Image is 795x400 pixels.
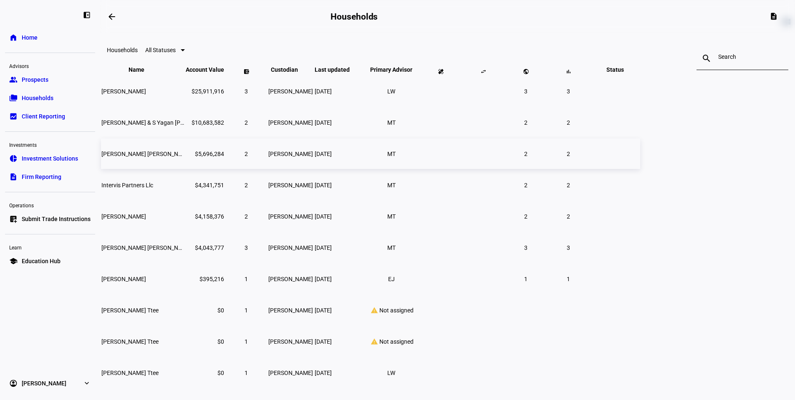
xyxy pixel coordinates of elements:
[83,11,91,19] eth-mat-symbol: left_panel_close
[718,53,767,60] input: Search
[9,257,18,265] eth-mat-symbol: school
[185,326,225,357] td: $0
[268,307,313,314] span: [PERSON_NAME]
[5,169,95,185] a: descriptionFirm Reporting
[22,75,48,84] span: Prospects
[5,241,95,253] div: Learn
[384,272,399,287] li: EJ
[384,84,399,99] li: LW
[83,379,91,387] eth-mat-symbol: expand_more
[9,33,18,42] eth-mat-symbol: home
[185,107,225,138] td: $10,683,582
[384,365,399,380] li: LW
[245,338,248,345] span: 1
[268,338,313,345] span: [PERSON_NAME]
[245,213,248,220] span: 2
[9,94,18,102] eth-mat-symbol: folder_copy
[315,88,332,95] span: [DATE]
[186,66,224,73] span: Account Value
[245,151,248,157] span: 2
[245,276,248,282] span: 1
[101,307,159,314] span: Marlene B Grossman Ttee
[185,357,225,388] td: $0
[9,112,18,121] eth-mat-symbol: bid_landscape
[524,119,527,126] span: 2
[770,12,778,20] mat-icon: description
[185,232,225,263] td: $4,043,777
[524,244,527,251] span: 3
[9,379,18,387] eth-mat-symbol: account_circle
[268,151,313,157] span: [PERSON_NAME]
[185,170,225,200] td: $4,341,751
[268,88,313,95] span: [PERSON_NAME]
[101,244,192,251] span: Sam Droste Yagan Ttee
[315,244,332,251] span: [DATE]
[524,151,527,157] span: 2
[245,88,248,95] span: 3
[5,138,95,150] div: Investments
[524,213,527,220] span: 2
[185,295,225,325] td: $0
[101,276,146,282] span: Justina Lai
[245,119,248,126] span: 2
[268,182,313,189] span: [PERSON_NAME]
[369,338,379,345] mat-icon: warning
[384,146,399,161] li: MT
[5,199,95,211] div: Operations
[107,47,138,53] eth-data-table-title: Households
[145,47,176,53] span: All Statuses
[384,178,399,193] li: MT
[101,182,153,189] span: Intervis Partners Llc
[524,182,527,189] span: 2
[384,209,399,224] li: MT
[315,276,332,282] span: [DATE]
[315,66,362,73] span: Last updated
[22,173,61,181] span: Firm Reporting
[22,154,78,163] span: Investment Solutions
[9,215,18,223] eth-mat-symbol: list_alt_add
[5,108,95,125] a: bid_landscapeClient Reporting
[107,12,117,22] mat-icon: arrow_backwards
[245,370,248,376] span: 1
[185,76,225,106] td: $25,911,916
[364,307,419,314] div: Not assigned
[567,182,570,189] span: 2
[567,276,570,282] span: 1
[101,213,146,220] span: Jessica Droste Yagan
[22,94,53,102] span: Households
[22,379,66,387] span: [PERSON_NAME]
[245,182,248,189] span: 2
[315,182,332,189] span: [DATE]
[9,75,18,84] eth-mat-symbol: group
[331,12,378,22] h2: Households
[268,119,313,126] span: [PERSON_NAME]
[369,307,379,314] mat-icon: warning
[315,370,332,376] span: [DATE]
[185,264,225,294] td: $395,216
[101,88,146,95] span: Christopher H Kohlhardt
[9,173,18,181] eth-mat-symbol: description
[101,370,159,376] span: Marlene B Grossman Ttee
[129,66,157,73] span: Name
[567,119,570,126] span: 2
[567,88,570,95] span: 3
[101,151,192,157] span: Sam Droste Yagan Ttee
[384,115,399,130] li: MT
[567,244,570,251] span: 3
[245,244,248,251] span: 3
[22,257,61,265] span: Education Hub
[268,244,313,251] span: [PERSON_NAME]
[315,307,332,314] span: [DATE]
[185,138,225,169] td: $5,696,284
[268,213,313,220] span: [PERSON_NAME]
[271,66,310,73] span: Custodian
[567,151,570,157] span: 2
[5,60,95,71] div: Advisors
[268,370,313,376] span: [PERSON_NAME]
[364,338,419,345] div: Not assigned
[268,276,313,282] span: [PERSON_NAME]
[384,240,399,255] li: MT
[101,338,159,345] span: Marlene B Grossman Ttee
[5,71,95,88] a: groupProspects
[364,66,419,73] span: Primary Advisor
